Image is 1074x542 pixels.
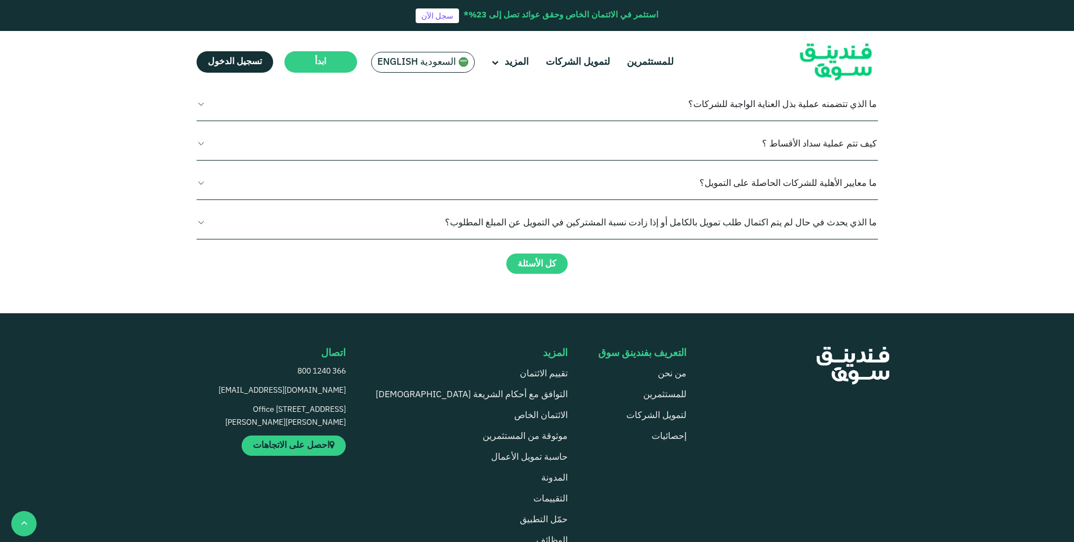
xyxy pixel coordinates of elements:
button: ما الذي تتضمنه عملية بذل العناية الواجبة للشركات؟ [197,87,878,121]
span: المزيد [543,348,568,358]
button: ما معايير الأهلية ‏للشركات الحاصلة على التمويل؟ [197,166,878,199]
a: لتمويل الشركات [543,53,613,72]
a: احصل على الاتجاهات [242,436,346,456]
a: التقييمات [533,495,568,503]
button: back [11,511,37,536]
a: تسجيل الدخول [197,51,273,73]
a: من نحن [658,370,687,378]
img: FooterLogo [797,337,908,394]
span: السعودية English [377,56,456,69]
a: إحصائيات [652,432,687,441]
div: استثمر في الائتمان الخاص وحقق عوائد تصل إلى 23%* [464,9,658,22]
span: 800 1240 366 [297,367,346,375]
a: حمّل التطبيق [520,516,568,524]
a: 800 1240 366 [212,365,346,379]
button: ما الذي يحدث في حال لم يتم اكتمال طلب تمويل بالكامل أو إذا زادت نسبة المشتركين في التمويل عن المب... [197,206,878,239]
a: للمستثمرين [643,390,687,399]
span: تسجيل الدخول [208,57,262,66]
a: الائتمان الخاص [514,411,568,420]
a: المدونة [541,474,568,482]
button: كيف تتم عملية سداد ‏الأقساط ؟ [197,127,878,160]
a: سجل الآن [416,8,459,23]
a: كل الأسئلة [506,254,568,274]
span: ابدأ [315,57,326,66]
p: Office [STREET_ADDRESS][PERSON_NAME][PERSON_NAME] [212,403,346,430]
div: التعريف بفندينق سوق [598,347,687,359]
a: موثوقة من المستثمرين [483,432,568,441]
img: Logo [781,34,891,91]
span: المزيد [505,57,529,67]
span: اتصال [321,348,346,358]
a: تقييم الائتمان [520,370,568,378]
a: للمستثمرين [624,53,676,72]
a: حاسبة تمويل الأعمال [491,453,568,461]
span: [EMAIL_ADDRESS][DOMAIN_NAME] [219,386,346,394]
a: لتمويل الشركات [626,411,687,420]
img: SA Flag [458,57,469,67]
a: التوافق مع أحكام الشريعة [DEMOGRAPHIC_DATA] [376,390,568,399]
a: [EMAIL_ADDRESS][DOMAIN_NAME] [212,384,346,398]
